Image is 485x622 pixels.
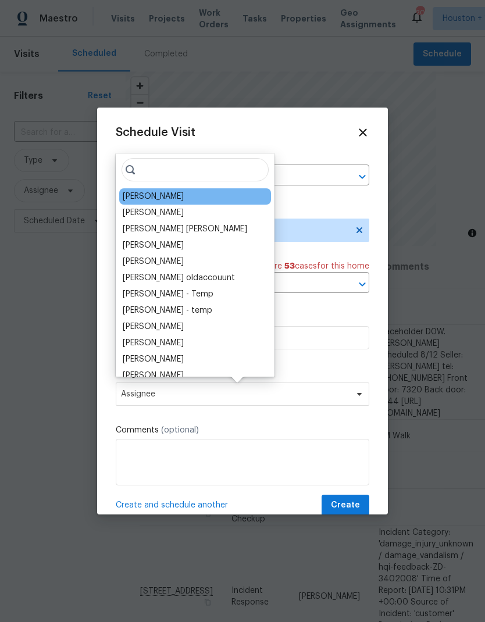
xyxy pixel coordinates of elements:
div: [PERSON_NAME] [123,191,184,202]
span: Schedule Visit [116,127,195,138]
div: [PERSON_NAME] [123,207,184,219]
span: Close [356,126,369,139]
div: [PERSON_NAME] - Temp [123,288,213,300]
span: Assignee [121,389,349,399]
div: [PERSON_NAME] [123,239,184,251]
button: Open [354,276,370,292]
label: Comments [116,424,369,436]
div: [PERSON_NAME] [PERSON_NAME] [123,223,247,235]
span: Create [331,498,360,513]
span: There are case s for this home [248,260,369,272]
div: [PERSON_NAME] [123,353,184,365]
div: [PERSON_NAME] - temp [123,305,212,316]
button: Create [322,495,369,516]
span: Create and schedule another [116,499,228,511]
div: [PERSON_NAME] [123,370,184,381]
span: (optional) [161,426,199,434]
div: [PERSON_NAME] [123,256,184,267]
button: Open [354,169,370,185]
span: 53 [284,262,295,270]
div: [PERSON_NAME] [123,337,184,349]
div: [PERSON_NAME] [123,321,184,333]
div: [PERSON_NAME] oldaccouunt [123,272,235,284]
label: Home [116,153,369,165]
